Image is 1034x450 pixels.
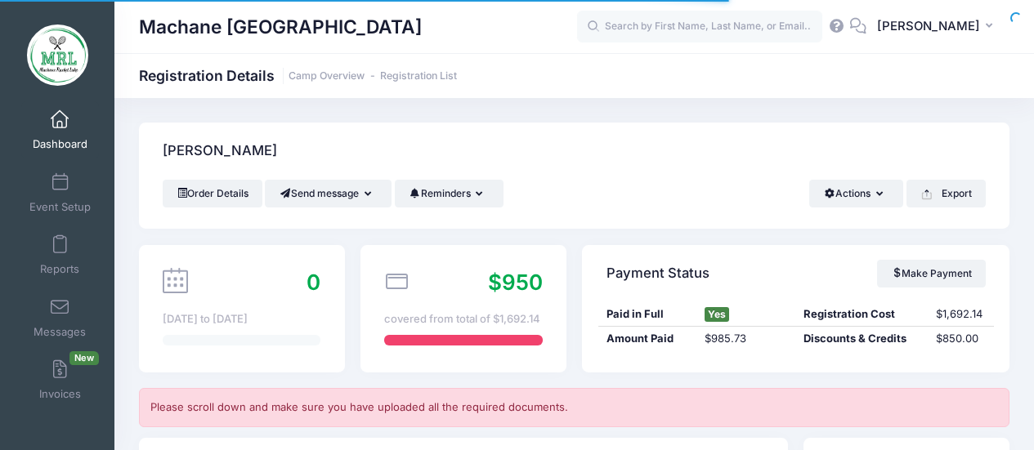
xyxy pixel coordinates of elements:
div: Amount Paid [598,331,697,347]
span: Messages [34,325,86,339]
div: Discounts & Credits [796,331,928,347]
button: Actions [809,180,903,207]
button: Send message [265,180,392,207]
button: Export [906,180,986,207]
span: New [69,351,99,365]
a: Messages [21,289,99,346]
button: [PERSON_NAME] [866,8,1009,46]
div: Please scroll down and make sure you have uploaded all the required documents. [139,388,1009,427]
span: 0 [307,270,320,295]
span: $950 [488,270,543,295]
h1: Machane [GEOGRAPHIC_DATA] [139,8,422,46]
span: Event Setup [29,200,91,214]
span: Yes [705,307,729,322]
div: $850.00 [928,331,994,347]
span: [PERSON_NAME] [877,17,980,35]
a: InvoicesNew [21,351,99,408]
button: Reminders [395,180,504,207]
div: [DATE] to [DATE] [163,311,320,327]
span: Dashboard [33,138,87,152]
a: Make Payment [877,260,986,287]
span: Invoices [39,388,81,402]
h4: [PERSON_NAME] [163,128,277,175]
div: Registration Cost [796,306,928,323]
a: Order Details [163,180,262,207]
div: covered from total of $1,692.14 [384,311,542,327]
a: Camp Overview [289,70,365,82]
div: $1,692.14 [928,306,994,323]
a: Event Setup [21,164,99,221]
h1: Registration Details [139,67,457,84]
a: Dashboard [21,101,99,158]
div: Paid in Full [598,306,697,323]
div: $985.73 [697,331,796,347]
span: Reports [40,263,79,277]
a: Reports [21,226,99,283]
input: Search by First Name, Last Name, or Email... [577,11,822,43]
h4: Payment Status [607,250,709,296]
a: Registration List [380,70,457,82]
img: Machane Racket Lake [27,25,88,86]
